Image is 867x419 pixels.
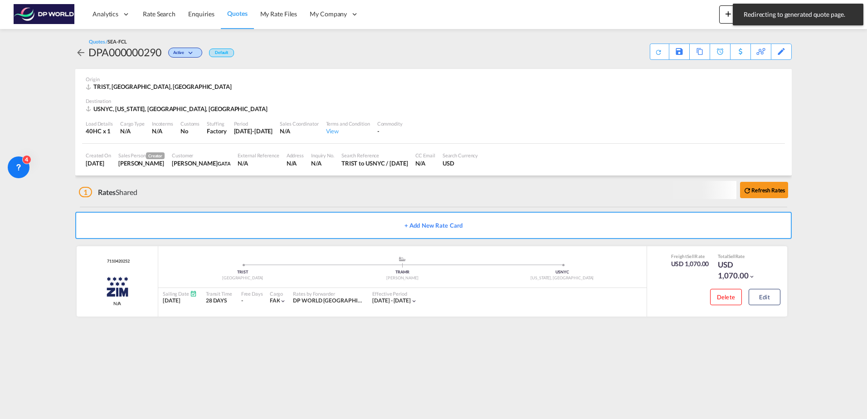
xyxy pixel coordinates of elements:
div: Free Days [241,290,263,297]
div: CC Email [415,152,435,159]
div: 14 Oct 2025 [86,159,111,167]
div: Inquiry No. [311,152,334,159]
div: Default [209,49,234,57]
md-icon: assets/icons/custom/ship-fill.svg [397,257,408,261]
div: Factory Stuffing [207,127,226,135]
div: Quote PDF is not available at this time [655,44,664,56]
div: Origin [86,76,781,83]
div: Contract / Rate Agreement / Tariff / Spot Pricing Reference Number: 7110420252 [105,258,129,264]
div: No [180,127,200,135]
div: Quotes /SEA-FCL [89,38,127,45]
div: Stuffing [207,120,226,127]
div: Cargo Type [120,120,145,127]
div: N/A [415,159,435,167]
span: Quotes [227,10,247,17]
div: Change Status Here [161,45,205,59]
div: Commodity [377,120,403,127]
div: TRIST to USNYC / 15 Oct 2025 [341,159,408,167]
button: icon-refreshRefresh Rates [740,182,788,198]
span: Rates [98,188,116,196]
md-icon: icon-refresh [743,186,751,195]
div: USNYC, New York, NY, Americas [86,105,270,113]
div: TRIST [163,269,322,275]
md-icon: icon-arrow-left [75,47,86,58]
button: icon-plus 400-fgNewicon-chevron-down [719,5,760,24]
div: Change Status Here [168,48,202,58]
div: 31 Dec 2025 [234,127,273,135]
span: New [723,10,757,17]
div: [PERSON_NAME] [322,275,482,281]
div: 25 Sep 2025 - 31 Dec 2025 [372,297,411,305]
span: Enquiries [188,10,214,18]
div: Save As Template [669,44,689,59]
div: Destination [86,97,781,104]
div: External Reference [238,152,279,159]
div: - [241,297,243,305]
img: c08ca190194411f088ed0f3ba295208c.png [14,4,75,24]
button: + Add New Rate Card [75,212,792,239]
div: Total Rate [718,253,763,259]
md-icon: icon-chevron-down [411,298,417,304]
div: View [326,127,370,135]
div: Address [287,152,304,159]
div: Search Currency [443,152,478,159]
div: Search Reference [341,152,408,159]
span: My Rate Files [260,10,297,18]
button: Edit [749,289,780,305]
span: N/A [113,300,122,307]
div: Shared [79,187,137,197]
div: DP WORLD USA [293,297,363,305]
md-icon: icon-chevron-down [280,298,286,304]
span: Analytics [93,10,118,19]
img: ZIM [106,275,129,298]
span: FAK [270,297,280,304]
span: TRIST, [GEOGRAPHIC_DATA], [GEOGRAPHIC_DATA] [93,83,232,90]
span: SEA-FCL [107,39,127,44]
div: N/A [311,159,334,167]
div: Sales Person [118,152,165,159]
div: Sales Coordinator [280,120,318,127]
div: 40HC x 1 [86,127,113,135]
md-icon: Schedules Available [190,290,197,297]
div: Created On [86,152,111,159]
md-icon: icon-chevron-down [186,51,197,56]
md-icon: icon-chevron-down [749,273,755,280]
div: N/A [280,127,318,135]
span: Rate Search [143,10,175,18]
span: Sell [728,253,735,259]
span: DP WORLD [GEOGRAPHIC_DATA] [293,297,379,304]
div: N/A [152,127,162,135]
button: Delete [710,289,742,305]
div: Cargo [270,290,287,297]
b: Refresh Rates [751,187,785,194]
div: Terms and Condition [326,120,370,127]
span: Sell [687,253,695,259]
div: USD [443,159,478,167]
span: [DATE] - [DATE] [372,297,411,304]
div: icon-arrow-left [75,45,88,59]
div: TRIST, Istanbul, Asia Pacific [86,83,234,91]
md-icon: icon-plus 400-fg [723,8,734,19]
div: Customer [172,152,230,159]
div: N/A [287,159,304,167]
div: USNYC [482,269,642,275]
div: Effective Period [372,290,417,297]
div: USD 1,070.00 [671,259,709,268]
span: 7110420252 [105,258,129,264]
div: [DATE] [163,297,197,305]
span: My Company [310,10,347,19]
div: Sailing Date [163,290,197,297]
span: Redirecting to generated quote page. [741,10,855,19]
div: [GEOGRAPHIC_DATA] [163,275,322,281]
div: N/A [120,127,145,135]
div: TRAMR [322,269,482,275]
div: 28 DAYS [206,297,232,305]
div: Courtney Hebert [118,159,165,167]
div: Rates by Forwarder [293,290,363,297]
md-icon: icon-refresh [653,47,664,57]
span: Creator [146,152,165,159]
div: Transit Time [206,290,232,297]
div: USD 1,070.00 [718,259,763,281]
span: GATA [218,161,231,166]
div: Incoterms [152,120,173,127]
